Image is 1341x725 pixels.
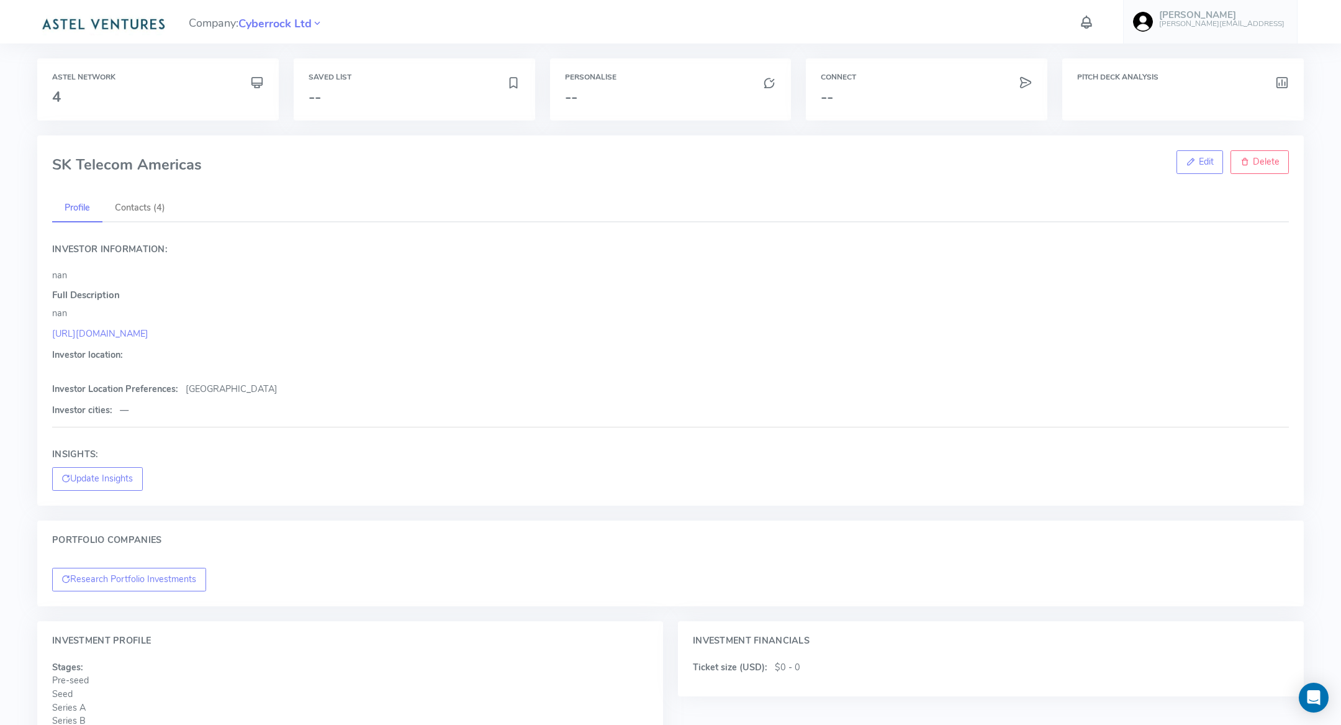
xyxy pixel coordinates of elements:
[1253,155,1280,168] span: Delete
[52,245,1289,255] h4: Investor Information:
[1230,150,1289,174] a: Delete
[52,467,143,491] button: Update Insights
[52,87,61,107] span: 4
[189,11,323,33] span: Company:
[52,290,1289,301] h5: Full Description
[1159,10,1285,21] h5: [PERSON_NAME]
[238,16,312,30] a: Cyberrock Ltd
[52,661,83,673] span: Stages:
[52,404,1289,417] p: —
[693,661,767,673] span: Ticket size (USD):
[52,383,178,395] span: Investor Location Preferences:
[1077,73,1289,81] h6: Pitch Deck Analysis
[52,155,202,175] span: SK Telecom Americas
[52,327,148,340] a: [URL][DOMAIN_NAME]
[52,269,1289,283] p: nan
[821,73,1032,81] h6: Connect
[52,195,102,222] a: Profile
[52,674,648,688] span: Pre-seed
[1176,150,1223,174] a: Edit
[1159,20,1285,28] h6: [PERSON_NAME][EMAIL_ADDRESS]
[52,536,1289,545] h4: Portfolio Companies
[1199,155,1214,168] span: Edit
[52,349,123,361] span: Investor location:
[52,701,648,715] span: Series A
[821,89,1032,105] h3: --
[693,661,1289,675] p: $0 - 0
[52,568,206,591] button: Research Portfolio Investments
[565,89,777,105] h3: --
[52,404,112,416] span: Investor cities:
[238,16,312,32] span: Cyberrock Ltd
[52,383,1289,396] p: [GEOGRAPHIC_DATA]
[1299,683,1329,713] div: Open Intercom Messenger
[565,73,777,81] h6: Personalise
[102,195,178,221] a: Contacts (4)
[309,87,321,107] span: --
[52,73,264,81] h6: Astel Network
[52,636,648,646] h4: Investment Profile
[52,450,1289,460] h4: Insights:
[309,73,520,81] h6: Saved List
[1133,12,1153,32] img: user-image
[52,688,648,701] span: Seed
[52,307,1289,321] p: nan
[693,636,1289,646] h4: Investment Financials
